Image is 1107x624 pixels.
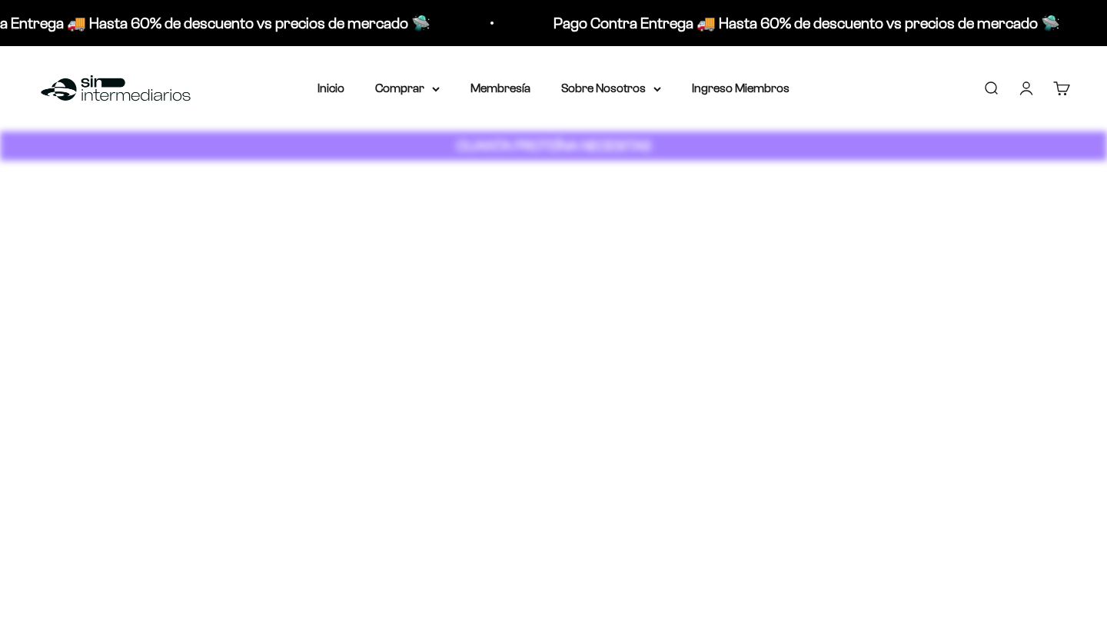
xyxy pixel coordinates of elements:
a: Membresía [470,81,530,95]
a: Inicio [317,81,344,95]
p: Pago Contra Entrega 🚚 Hasta 60% de descuento vs precios de mercado 🛸 [553,11,1060,35]
summary: Sobre Nosotros [561,78,661,98]
strong: CUANTA PROTEÍNA NECESITAS [457,138,651,154]
a: Ingreso Miembros [692,81,790,95]
summary: Comprar [375,78,440,98]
